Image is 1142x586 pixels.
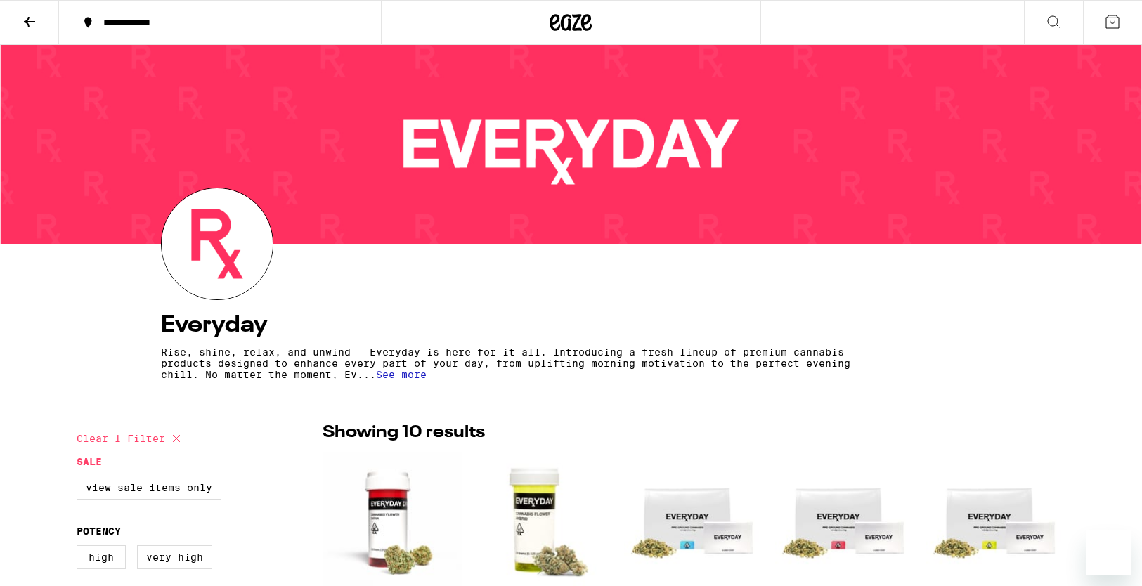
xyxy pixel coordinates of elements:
label: High [77,545,126,569]
button: Clear 1 filter [77,421,185,456]
iframe: Button to launch messaging window [1086,530,1131,575]
img: Everyday logo [162,188,273,299]
label: Very High [137,545,212,569]
label: View Sale Items Only [77,476,221,500]
p: Rise, shine, relax, and unwind — Everyday is here for it all. Introducing a fresh lineup of premi... [161,346,858,380]
legend: Potency [77,526,121,537]
span: See more [376,369,427,380]
p: Showing 10 results [323,421,485,445]
legend: Sale [77,456,102,467]
h4: Everyday [161,314,982,337]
